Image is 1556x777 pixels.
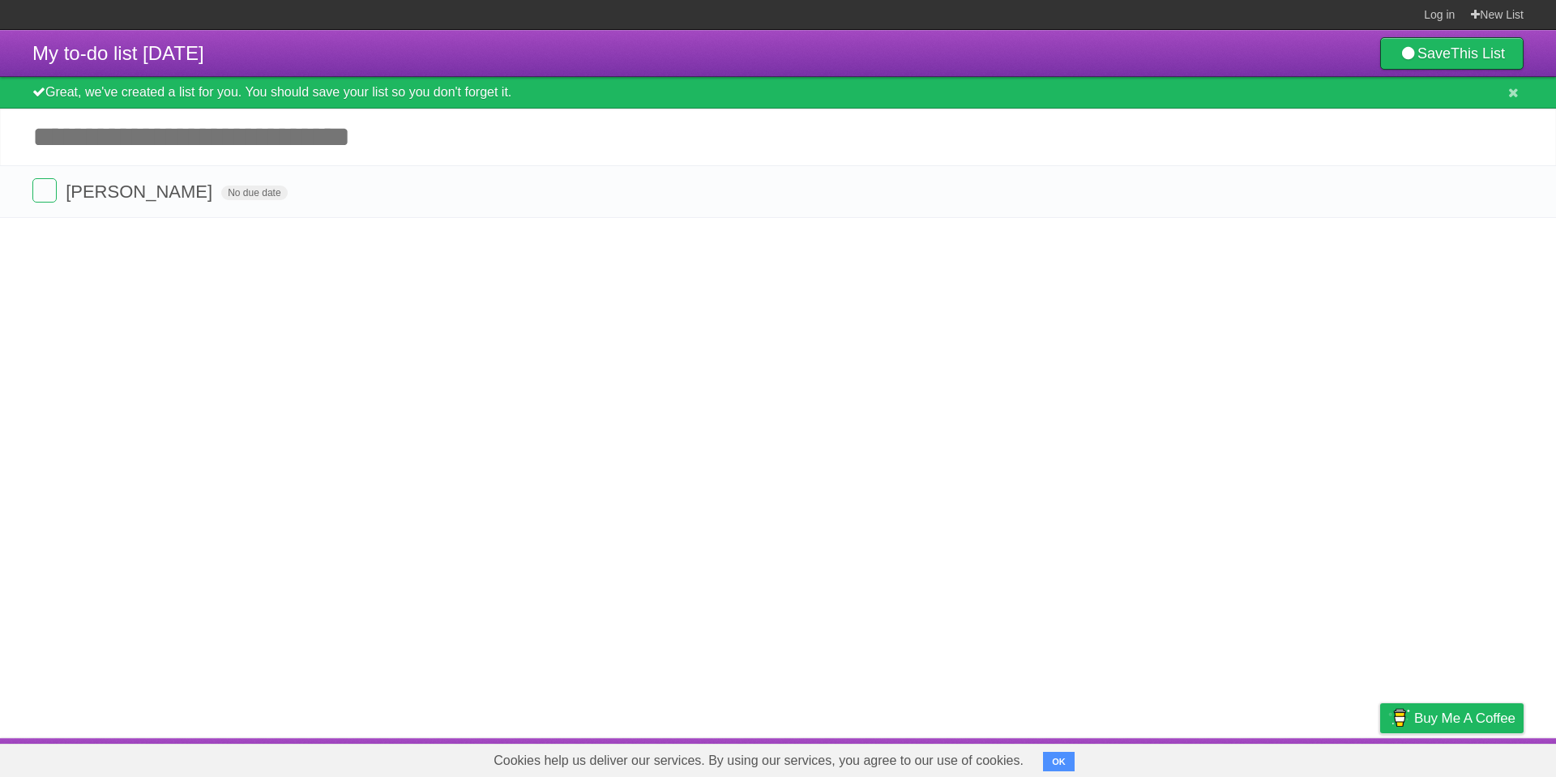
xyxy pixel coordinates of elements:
label: Done [32,178,57,203]
span: [PERSON_NAME] [66,181,216,202]
a: SaveThis List [1380,37,1524,70]
a: Suggest a feature [1421,742,1524,773]
a: About [1165,742,1199,773]
span: No due date [221,186,287,200]
img: Buy me a coffee [1388,704,1410,732]
span: Cookies help us deliver our services. By using our services, you agree to our use of cookies. [477,745,1040,777]
span: My to-do list [DATE] [32,42,204,64]
span: Buy me a coffee [1414,704,1515,732]
b: This List [1451,45,1505,62]
a: Developers [1218,742,1284,773]
a: Buy me a coffee [1380,703,1524,733]
button: OK [1043,752,1075,771]
a: Privacy [1359,742,1401,773]
a: Terms [1304,742,1340,773]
